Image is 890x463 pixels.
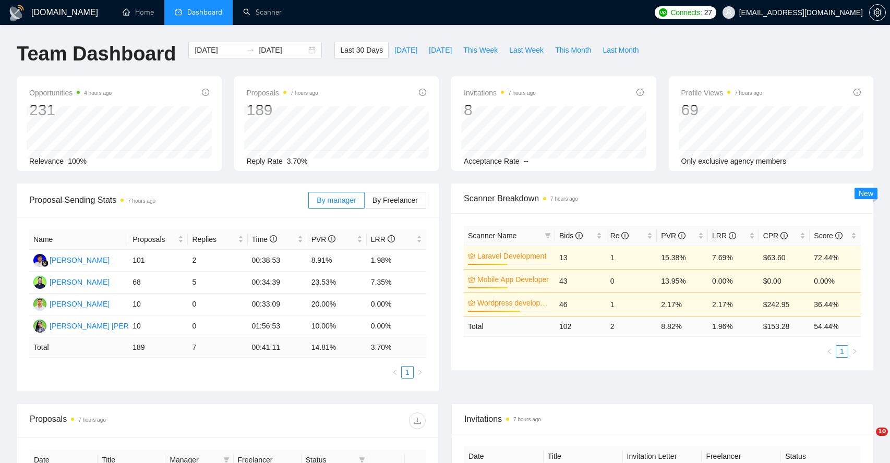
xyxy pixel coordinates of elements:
[78,417,106,423] time: 7 hours ago
[826,348,833,355] span: left
[606,269,657,293] td: 0
[657,246,708,269] td: 15.38%
[248,272,307,294] td: 00:34:39
[359,457,365,463] span: filter
[464,157,520,165] span: Acceptance Rate
[759,293,810,316] td: $242.95
[389,366,401,379] button: left
[372,196,418,204] span: By Freelancer
[464,192,861,205] span: Scanner Breakdown
[367,250,426,272] td: 1.98%
[29,193,308,206] span: Proposal Sending Stats
[848,345,861,358] li: Next Page
[270,235,277,242] span: info-circle
[175,8,182,16] span: dashboard
[402,367,413,378] a: 1
[340,44,383,56] span: Last 30 Days
[759,316,810,336] td: $ 153.28
[869,4,886,21] button: setting
[670,7,702,18] span: Connects:
[414,366,426,379] li: Next Page
[555,293,606,316] td: 46
[423,42,458,58] button: [DATE]
[810,246,861,269] td: 72.44%
[429,44,452,56] span: [DATE]
[246,46,255,54] span: swap-right
[477,274,549,285] a: Mobile App Developer
[33,277,110,286] a: SK[PERSON_NAME]
[464,316,555,336] td: Total
[188,337,247,358] td: 7
[133,234,176,245] span: Proposals
[50,276,110,288] div: [PERSON_NAME]
[392,369,398,375] span: left
[248,315,307,337] td: 01:56:53
[223,457,230,463] span: filter
[409,412,426,429] button: download
[458,42,503,58] button: This Week
[477,297,549,309] a: Wordpress development
[317,196,356,204] span: By manager
[247,157,283,165] span: Reply Rate
[603,44,639,56] span: Last Month
[50,298,110,310] div: [PERSON_NAME]
[657,269,708,293] td: 13.95%
[414,366,426,379] button: right
[508,90,536,96] time: 7 hours ago
[410,417,425,425] span: download
[188,294,247,315] td: 0
[606,293,657,316] td: 1
[188,272,247,294] td: 5
[307,337,367,358] td: 14.81 %
[661,231,685,240] span: PVR
[33,320,46,333] img: SS
[763,231,788,240] span: CPR
[708,269,759,293] td: 0.00%
[657,316,708,336] td: 8.82 %
[192,234,235,245] span: Replies
[252,235,277,243] span: Time
[29,157,64,165] span: Relevance
[123,8,154,17] a: homeHome
[759,269,810,293] td: $0.00
[814,231,842,240] span: Score
[50,254,110,266] div: [PERSON_NAME]
[33,299,110,308] a: AC[PERSON_NAME]
[708,293,759,316] td: 2.17%
[188,229,247,250] th: Replies
[246,46,255,54] span: to
[307,250,367,272] td: 8.91%
[681,100,763,120] div: 69
[678,232,685,239] span: info-circle
[463,44,498,56] span: This Week
[610,231,629,240] span: Re
[810,269,861,293] td: 0.00%
[188,315,247,337] td: 0
[128,198,155,204] time: 7 hours ago
[555,316,606,336] td: 102
[729,232,736,239] span: info-circle
[287,157,308,165] span: 3.70%
[417,369,423,375] span: right
[543,228,553,243] span: filter
[621,232,629,239] span: info-circle
[388,235,395,242] span: info-circle
[367,315,426,337] td: 0.00%
[188,250,247,272] td: 2
[367,337,426,358] td: 3.70 %
[509,44,544,56] span: Last Week
[371,235,395,243] span: LRR
[311,235,336,243] span: PVR
[248,294,307,315] td: 00:33:09
[555,44,591,56] span: This Month
[468,252,475,260] span: crown
[606,246,657,269] td: 1
[33,321,172,330] a: SS[PERSON_NAME] [PERSON_NAME]
[202,89,209,96] span: info-circle
[33,298,46,311] img: AC
[128,294,188,315] td: 10
[870,8,885,17] span: setting
[836,346,848,357] a: 1
[859,189,873,198] span: New
[810,293,861,316] td: 36.44%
